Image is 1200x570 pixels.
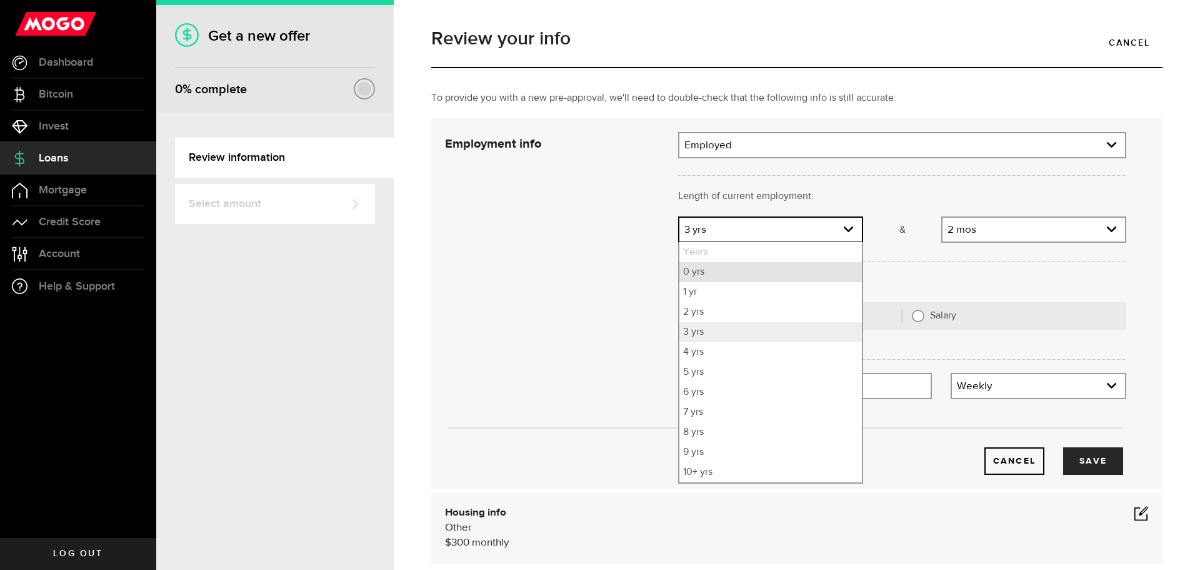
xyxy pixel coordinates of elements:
[1096,29,1162,56] a: Cancel
[39,248,80,260] span: Account
[445,138,541,150] strong: Employment info
[678,275,1126,290] p: How are you paid?
[679,262,862,282] li: 0 yrs
[679,442,862,462] li: 9 yrs
[679,242,862,262] li: Years
[445,507,506,518] b: Housing info
[942,218,1125,242] a: expand select
[445,537,451,548] span: $
[679,302,862,322] li: 2 yrs
[175,184,375,224] a: Select amount
[1063,447,1123,475] button: Save
[175,27,375,45] h1: Get a new offer
[39,57,93,68] span: Dashboard
[679,282,862,302] li: 1 yr
[863,223,941,238] p: &
[431,91,1162,106] p: To provide you with a new pre-approval, we'll need to double-check that the following info is sti...
[679,362,862,382] li: 5 yrs
[678,189,1126,204] p: Length of current employment:
[679,322,862,342] li: 3 yrs
[472,537,509,548] span: monthly
[679,342,862,362] li: 4 yrs
[431,29,1162,48] h1: Review your info
[39,281,115,292] span: Help & Support
[175,78,247,101] div: % complete
[679,402,862,422] li: 7 yrs
[39,153,68,164] span: Loans
[39,216,101,228] span: Credit Score
[39,89,73,100] span: Bitcoin
[10,5,47,43] button: Open LiveChat chat widget
[39,121,69,132] span: Invest
[679,218,862,242] a: expand select
[679,133,1125,157] a: expand select
[445,522,472,533] span: Other
[679,382,862,402] li: 6 yrs
[53,549,102,558] span: Log out
[679,422,862,442] li: 8 yrs
[984,447,1044,475] button: Cancel
[952,374,1125,398] a: expand select
[175,138,394,178] a: Review information
[175,82,182,97] span: 0
[451,537,469,548] span: 300
[930,310,1117,322] label: Salary
[39,185,87,196] span: Mortgage
[912,310,924,322] input: Salary
[679,462,862,482] li: 10+ yrs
